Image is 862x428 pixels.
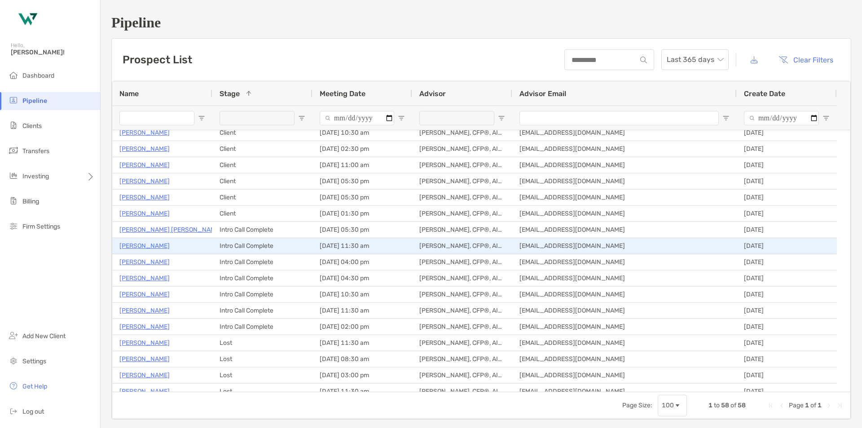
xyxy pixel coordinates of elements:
div: [DATE] [737,157,837,173]
a: [PERSON_NAME] [119,192,170,203]
div: [PERSON_NAME], CFP®, AIF®, CRPC™ [412,367,512,383]
span: Transfers [22,147,49,155]
span: of [730,402,736,409]
button: Open Filter Menu [722,115,730,122]
div: Client [212,190,312,205]
span: Investing [22,172,49,180]
span: Billing [22,198,39,205]
span: to [714,402,720,409]
a: [PERSON_NAME] [119,208,170,219]
div: [PERSON_NAME], CFP®, AIF®, CRPC™ [412,335,512,351]
div: Intro Call Complete [212,287,312,302]
img: pipeline icon [8,95,19,106]
button: Open Filter Menu [822,115,830,122]
p: [PERSON_NAME] [119,370,170,381]
div: Client [212,173,312,189]
div: Page Size [658,395,687,416]
input: Meeting Date Filter Input [320,111,394,125]
div: [DATE] 11:30 am [312,303,412,318]
div: [DATE] 03:00 pm [312,367,412,383]
div: [DATE] 04:30 pm [312,270,412,286]
input: Advisor Email Filter Input [519,111,719,125]
span: Name [119,89,139,98]
div: [PERSON_NAME], CFP®, AIF®, CRPC™ [412,157,512,173]
img: settings icon [8,355,19,366]
a: [PERSON_NAME] [119,337,170,349]
div: [EMAIL_ADDRESS][DOMAIN_NAME] [512,254,737,270]
div: Lost [212,384,312,399]
div: [PERSON_NAME], CFP®, AIF®, CRPC™ [412,222,512,238]
span: Add New Client [22,332,66,340]
h3: Prospect List [123,53,192,66]
a: [PERSON_NAME] [119,159,170,171]
div: [PERSON_NAME], CFP®, AIF®, CRPC™ [412,238,512,254]
div: Intro Call Complete [212,238,312,254]
input: Create Date Filter Input [744,111,819,125]
button: Open Filter Menu [498,115,505,122]
div: [EMAIL_ADDRESS][DOMAIN_NAME] [512,173,737,189]
div: Page Size: [622,402,652,409]
div: [EMAIL_ADDRESS][DOMAIN_NAME] [512,141,737,157]
span: Create Date [744,89,785,98]
a: [PERSON_NAME] [PERSON_NAME] [119,224,221,235]
div: [DATE] 05:30 pm [312,190,412,205]
div: [PERSON_NAME], CFP®, AIF®, CRPC™ [412,351,512,367]
div: Intro Call Complete [212,303,312,318]
div: [PERSON_NAME], CFP®, AIF®, CRPC™ [412,384,512,399]
div: [DATE] [737,303,837,318]
a: [PERSON_NAME] [119,240,170,252]
div: [EMAIL_ADDRESS][DOMAIN_NAME] [512,270,737,286]
div: [PERSON_NAME], CFP®, AIF®, CRPC™ [412,190,512,205]
input: Name Filter Input [119,111,194,125]
span: Advisor Email [519,89,566,98]
p: [PERSON_NAME] [119,256,170,268]
div: Previous Page [778,402,785,409]
button: Open Filter Menu [298,115,305,122]
div: Intro Call Complete [212,222,312,238]
div: [PERSON_NAME], CFP®, AIF®, CRPC™ [412,206,512,221]
h1: Pipeline [111,14,851,31]
div: [PERSON_NAME], CFP®, AIF®, CRPC™ [412,303,512,318]
div: [EMAIL_ADDRESS][DOMAIN_NAME] [512,367,737,383]
img: input icon [640,57,647,63]
div: [PERSON_NAME], CFP®, AIF®, CRPC™ [412,287,512,302]
div: [EMAIL_ADDRESS][DOMAIN_NAME] [512,351,737,367]
img: get-help icon [8,380,19,391]
img: firm-settings icon [8,221,19,231]
div: [PERSON_NAME], CFP®, AIF®, CRPC™ [412,173,512,189]
div: [EMAIL_ADDRESS][DOMAIN_NAME] [512,384,737,399]
span: Advisor [419,89,446,98]
div: [PERSON_NAME], CFP®, AIF®, CRPC™ [412,125,512,141]
a: [PERSON_NAME] [119,176,170,187]
div: Client [212,125,312,141]
div: [EMAIL_ADDRESS][DOMAIN_NAME] [512,125,737,141]
p: [PERSON_NAME] [119,289,170,300]
div: Client [212,206,312,221]
span: Clients [22,122,42,130]
div: [DATE] 04:00 pm [312,254,412,270]
div: [PERSON_NAME], CFP®, AIF®, CRPC™ [412,254,512,270]
button: Clear Filters [772,50,840,70]
span: Firm Settings [22,223,60,230]
div: [PERSON_NAME], CFP®, AIF®, CRPC™ [412,319,512,335]
div: Intro Call Complete [212,319,312,335]
div: Intro Call Complete [212,254,312,270]
div: [EMAIL_ADDRESS][DOMAIN_NAME] [512,335,737,351]
div: [DATE] [737,335,837,351]
div: [DATE] 02:00 pm [312,319,412,335]
div: [DATE] 02:30 pm [312,141,412,157]
img: billing icon [8,195,19,206]
div: [DATE] [737,222,837,238]
div: [DATE] [737,319,837,335]
div: [EMAIL_ADDRESS][DOMAIN_NAME] [512,287,737,302]
div: [DATE] [737,173,837,189]
div: [DATE] 10:30 am [312,287,412,302]
a: [PERSON_NAME] [119,353,170,365]
a: [PERSON_NAME] [119,386,170,397]
div: [DATE] 05:30 pm [312,173,412,189]
div: [DATE] 11:30 am [312,384,412,399]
